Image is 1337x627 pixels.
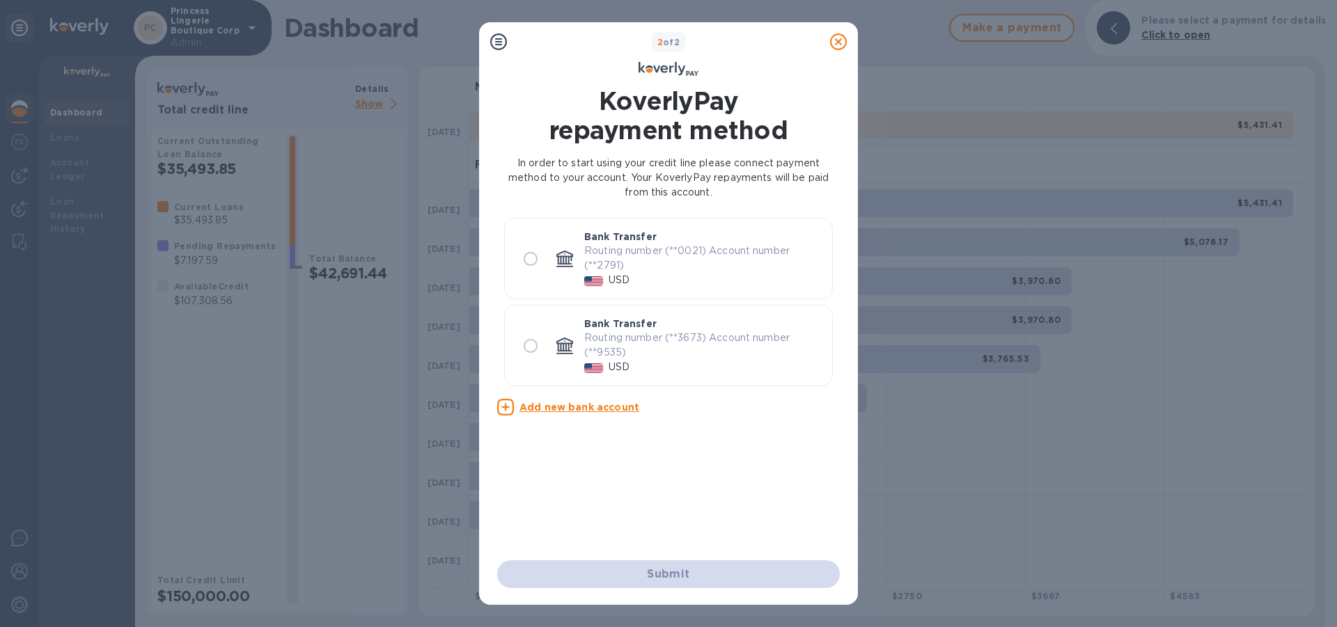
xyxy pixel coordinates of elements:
[497,156,840,200] p: In order to start using your credit line please connect payment method to your account. Your Kove...
[657,37,663,47] span: 2
[519,402,639,413] u: Add new bank account
[584,317,657,331] p: Bank Transfer
[609,273,630,287] p: USD
[584,331,821,360] p: Routing number (**3673) Account number (**9535)
[584,230,657,244] p: Bank Transfer
[609,360,630,374] p: USD
[657,37,680,47] b: of 2
[497,86,840,145] h1: KoverlyPay repayment method
[584,244,821,273] p: Routing number (**0021) Account number (**2791)
[584,276,603,286] img: USD
[584,363,603,373] img: USD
